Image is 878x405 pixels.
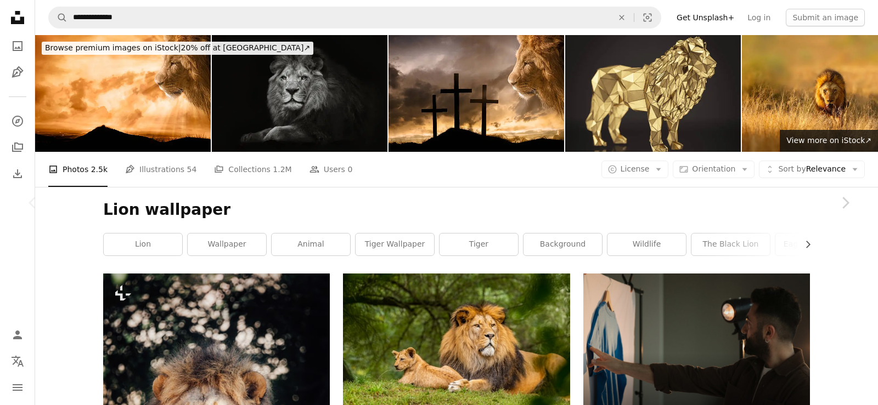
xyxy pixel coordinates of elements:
span: 1.2M [273,163,291,175]
form: Find visuals sitewide [48,7,661,28]
a: wildlife [607,233,686,255]
a: Next [812,150,878,255]
img: God's Victory at Calvary [389,35,564,152]
button: License [601,161,669,178]
a: eagle wallpaper [775,233,854,255]
span: Relevance [778,164,846,175]
a: lion [104,233,182,255]
a: Users 0 [309,152,353,187]
a: the black lion [691,233,770,255]
span: Sort by [778,164,806,173]
button: Orientation [673,161,755,178]
a: View more on iStock↗ [780,130,878,152]
a: Explore [7,110,29,132]
button: Sort byRelevance [759,161,865,178]
span: License [621,164,650,173]
a: Illustrations 54 [125,152,196,187]
a: Log in / Sign up [7,324,29,346]
button: Menu [7,377,29,398]
h1: Lion wallpaper [103,200,810,220]
a: tiger wallpaper [356,233,434,255]
span: View more on iStock ↗ [786,136,871,145]
a: Photos [7,35,29,57]
a: Illustrations [7,61,29,83]
a: brown lion on green grass field [343,344,570,353]
img: Black and white portrait of a sitting male lion close-up [212,35,387,152]
span: 20% off at [GEOGRAPHIC_DATA] ↗ [45,43,310,52]
a: animal [272,233,350,255]
button: Visual search [634,7,661,28]
img: Golden Origami Low Poly Lion [565,35,741,152]
a: Browse premium images on iStock|20% off at [GEOGRAPHIC_DATA]↗ [35,35,320,61]
button: scroll list to the right [798,233,810,255]
a: wallpaper [188,233,266,255]
a: background [524,233,602,255]
span: 54 [187,163,197,175]
span: 0 [347,163,352,175]
a: Collections [7,136,29,158]
a: Log in [741,9,777,26]
button: Submit an image [786,9,865,26]
a: tiger [440,233,518,255]
a: Collections 1.2M [214,152,291,187]
button: Language [7,350,29,372]
button: Search Unsplash [49,7,67,28]
button: Clear [610,7,634,28]
a: Get Unsplash+ [670,9,741,26]
span: Browse premium images on iStock | [45,43,181,52]
span: Orientation [692,164,735,173]
img: Heavenly Lion Over Lookng the Earth [35,35,211,152]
